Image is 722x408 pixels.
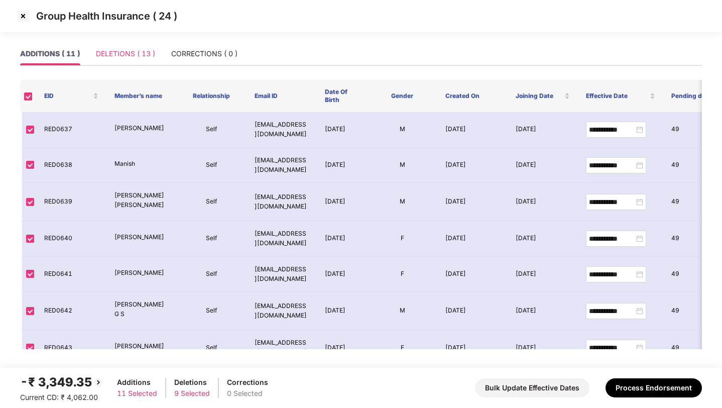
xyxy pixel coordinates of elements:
[437,292,508,330] td: [DATE]
[117,377,157,388] div: Additions
[114,300,169,319] p: [PERSON_NAME] G S
[20,373,104,392] div: -₹ 3,349.35
[367,80,437,112] th: Gender
[15,8,31,24] img: svg+xml;base64,PHN2ZyBpZD0iQ3Jvc3MtMzJ4MzIiIHhtbG5zPSJodHRwOi8vd3d3LnczLm9yZy8yMDAwL3N2ZyIgd2lkdG...
[114,268,169,278] p: [PERSON_NAME]
[367,112,437,148] td: M
[177,221,247,257] td: Self
[114,342,169,351] p: [PERSON_NAME]
[36,80,106,112] th: EID
[317,112,367,148] td: [DATE]
[516,92,562,100] span: Joining Date
[367,183,437,221] td: M
[227,377,268,388] div: Corrections
[578,80,663,112] th: Effective Date
[247,330,317,366] td: [EMAIL_ADDRESS][DOMAIN_NAME]
[508,221,578,257] td: [DATE]
[671,92,718,100] span: Pending days
[114,159,169,169] p: Manish
[437,148,508,183] td: [DATE]
[247,257,317,292] td: [EMAIL_ADDRESS][DOMAIN_NAME]
[177,330,247,366] td: Self
[177,292,247,330] td: Self
[174,388,210,399] div: 9 Selected
[177,257,247,292] td: Self
[508,148,578,183] td: [DATE]
[36,148,106,183] td: RED0638
[367,148,437,183] td: M
[117,388,157,399] div: 11 Selected
[171,48,237,59] div: CORRECTIONS ( 0 )
[36,330,106,366] td: RED0643
[317,221,367,257] td: [DATE]
[247,80,317,112] th: Email ID
[247,221,317,257] td: [EMAIL_ADDRESS][DOMAIN_NAME]
[437,112,508,148] td: [DATE]
[177,112,247,148] td: Self
[114,233,169,242] p: [PERSON_NAME]
[20,393,98,401] span: Current CD: ₹ 4,062.00
[36,257,106,292] td: RED0641
[177,148,247,183] td: Self
[508,80,578,112] th: Joining Date
[606,378,702,397] button: Process Endorsement
[508,183,578,221] td: [DATE]
[367,221,437,257] td: F
[508,112,578,148] td: [DATE]
[367,330,437,366] td: F
[367,257,437,292] td: F
[36,221,106,257] td: RED0640
[36,183,106,221] td: RED0639
[96,48,155,59] div: DELETIONS ( 13 )
[508,257,578,292] td: [DATE]
[36,112,106,148] td: RED0637
[247,183,317,221] td: [EMAIL_ADDRESS][DOMAIN_NAME]
[247,148,317,183] td: [EMAIL_ADDRESS][DOMAIN_NAME]
[92,376,104,388] img: svg+xml;base64,PHN2ZyBpZD0iQmFjay0yMHgyMCIgeG1sbnM9Imh0dHA6Ly93d3cudzMub3JnLzIwMDAvc3ZnIiB3aWR0aD...
[475,378,589,397] button: Bulk Update Effective Dates
[317,330,367,366] td: [DATE]
[174,377,210,388] div: Deletions
[177,183,247,221] td: Self
[437,330,508,366] td: [DATE]
[114,124,169,133] p: [PERSON_NAME]
[508,330,578,366] td: [DATE]
[437,257,508,292] td: [DATE]
[114,191,169,210] p: [PERSON_NAME] [PERSON_NAME]
[437,80,508,112] th: Created On
[36,292,106,330] td: RED0642
[317,183,367,221] td: [DATE]
[247,292,317,330] td: [EMAIL_ADDRESS][DOMAIN_NAME]
[437,183,508,221] td: [DATE]
[20,48,80,59] div: ADDITIONS ( 11 )
[317,257,367,292] td: [DATE]
[437,221,508,257] td: [DATE]
[317,80,367,112] th: Date Of Birth
[508,292,578,330] td: [DATE]
[44,92,91,100] span: EID
[106,80,177,112] th: Member’s name
[227,388,268,399] div: 0 Selected
[36,10,177,22] p: Group Health Insurance ( 24 )
[367,292,437,330] td: M
[586,92,648,100] span: Effective Date
[247,112,317,148] td: [EMAIL_ADDRESS][DOMAIN_NAME]
[177,80,247,112] th: Relationship
[317,148,367,183] td: [DATE]
[317,292,367,330] td: [DATE]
